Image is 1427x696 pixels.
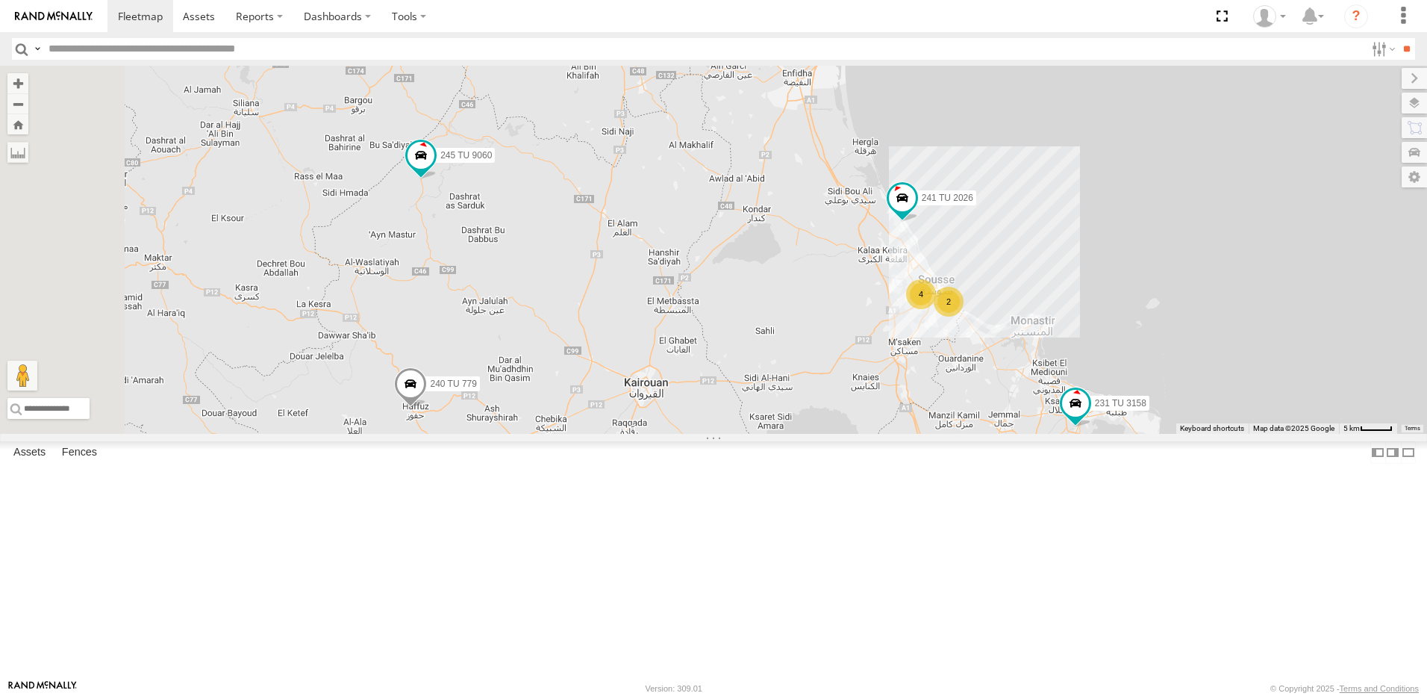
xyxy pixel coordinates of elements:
[54,442,104,463] label: Fences
[1248,5,1291,28] div: Nejah Benkhalifa
[7,73,28,93] button: Zoom in
[1095,398,1146,408] span: 231 TU 3158
[1180,423,1244,434] button: Keyboard shortcuts
[7,114,28,134] button: Zoom Home
[15,11,93,22] img: rand-logo.svg
[646,684,702,693] div: Version: 309.01
[934,287,964,317] div: 2
[31,38,43,60] label: Search Query
[1339,423,1397,434] button: Map Scale: 5 km per 40 pixels
[440,150,492,161] span: 245 TU 9060
[1344,4,1368,28] i: ?
[1366,38,1398,60] label: Search Filter Options
[1340,684,1419,693] a: Terms and Conditions
[1343,424,1360,432] span: 5 km
[6,442,53,463] label: Assets
[8,681,77,696] a: Visit our Website
[1401,441,1416,463] label: Hide Summary Table
[1253,424,1334,432] span: Map data ©2025 Google
[1402,167,1427,187] label: Map Settings
[906,279,936,309] div: 4
[922,193,973,203] span: 241 TU 2026
[1370,441,1385,463] label: Dock Summary Table to the Left
[1270,684,1419,693] div: © Copyright 2025 -
[430,379,477,389] span: 240 TU 779
[1405,426,1420,432] a: Terms (opens in new tab)
[7,93,28,114] button: Zoom out
[7,361,37,391] button: Drag Pegman onto the map to open Street View
[7,142,28,163] label: Measure
[1385,441,1400,463] label: Dock Summary Table to the Right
